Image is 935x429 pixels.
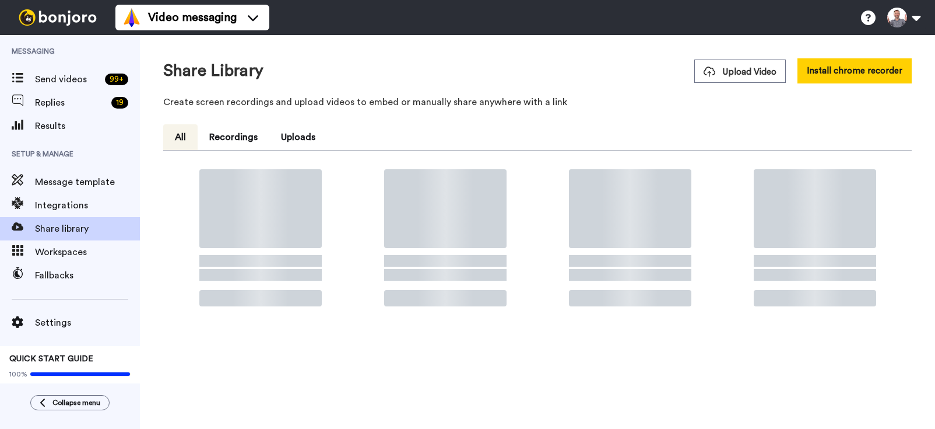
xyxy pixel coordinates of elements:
[269,124,327,150] button: Uploads
[9,369,27,379] span: 100%
[163,62,263,80] h1: Share Library
[52,398,100,407] span: Collapse menu
[35,72,100,86] span: Send videos
[122,8,141,27] img: vm-color.svg
[9,355,93,363] span: QUICK START GUIDE
[105,74,128,85] div: 99 +
[797,58,912,83] button: Install chrome recorder
[35,175,140,189] span: Message template
[35,268,140,282] span: Fallbacks
[35,96,107,110] span: Replies
[30,395,110,410] button: Collapse menu
[14,9,101,26] img: bj-logo-header-white.svg
[148,9,237,26] span: Video messaging
[163,124,198,150] button: All
[198,124,269,150] button: Recordings
[111,97,128,109] div: 19
[35,316,140,330] span: Settings
[704,66,776,78] span: Upload Video
[35,245,140,259] span: Workspaces
[694,60,786,83] button: Upload Video
[35,119,140,133] span: Results
[163,95,912,109] p: Create screen recordings and upload videos to embed or manually share anywhere with a link
[35,198,140,212] span: Integrations
[35,222,140,236] span: Share library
